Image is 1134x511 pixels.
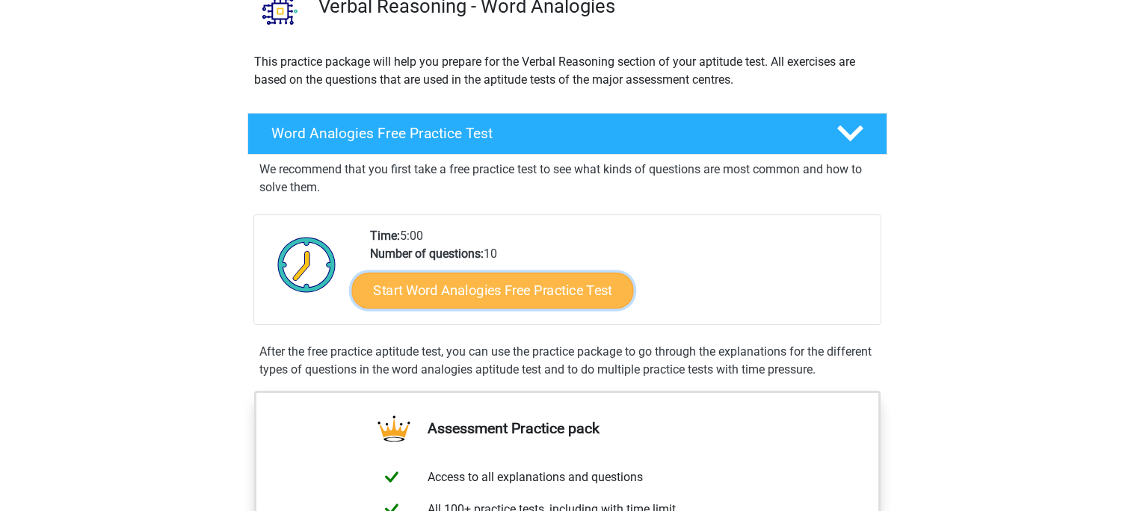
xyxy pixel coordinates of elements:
img: Clock [269,227,345,302]
div: 5:00 10 [359,227,880,324]
h4: Word Analogies Free Practice Test [271,125,813,142]
a: Word Analogies Free Practice Test [241,113,893,155]
b: Time: [370,229,400,243]
p: We recommend that you first take a free practice test to see what kinds of questions are most com... [259,161,875,196]
div: After the free practice aptitude test, you can use the practice package to go through the explana... [253,343,881,379]
b: Number of questions: [370,247,484,261]
p: This practice package will help you prepare for the Verbal Reasoning section of your aptitude tes... [254,53,881,89]
a: Start Word Analogies Free Practice Test [351,272,633,308]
